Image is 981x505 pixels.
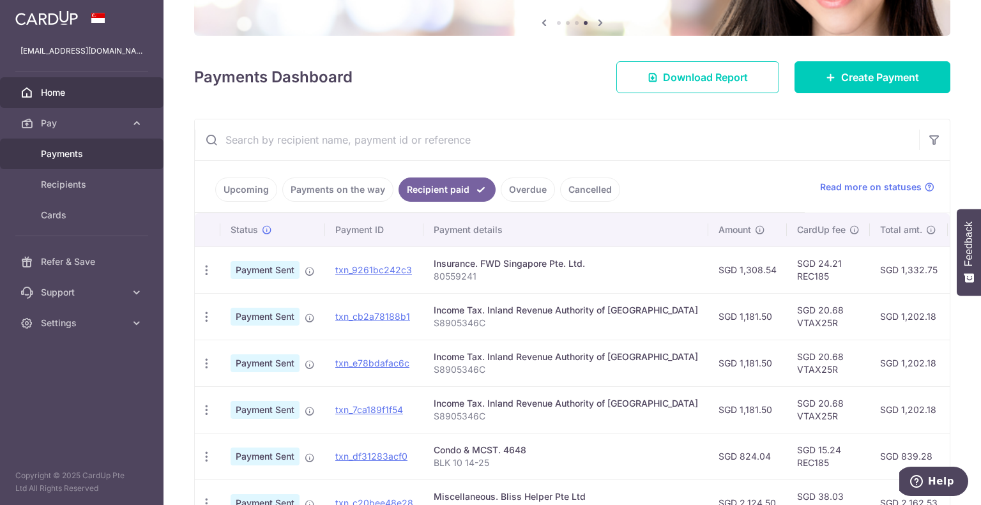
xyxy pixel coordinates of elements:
[719,223,751,236] span: Amount
[434,363,698,376] p: S8905346C
[15,10,78,26] img: CardUp
[870,293,948,340] td: SGD 1,202.18
[434,397,698,410] div: Income Tax. Inland Revenue Authority of [GEOGRAPHIC_DATA]
[616,61,779,93] a: Download Report
[797,223,846,236] span: CardUp fee
[423,213,708,246] th: Payment details
[335,358,409,368] a: txn_e78bdafac6c
[841,70,919,85] span: Create Payment
[501,177,555,202] a: Overdue
[335,311,410,322] a: txn_cb2a78188b1
[41,117,125,130] span: Pay
[870,246,948,293] td: SGD 1,332.75
[231,401,300,419] span: Payment Sent
[708,433,787,479] td: SGD 824.04
[708,386,787,433] td: SGD 1,181.50
[434,444,698,456] div: Condo & MCST. 4648
[41,86,125,99] span: Home
[434,350,698,363] div: Income Tax. Inland Revenue Authority of [GEOGRAPHIC_DATA]
[795,61,950,93] a: Create Payment
[41,317,125,329] span: Settings
[787,433,870,479] td: SGD 15.24 REC185
[708,246,787,293] td: SGD 1,308.54
[41,147,125,160] span: Payments
[870,433,948,479] td: SGD 839.28
[195,119,919,160] input: Search by recipient name, payment id or reference
[820,181,922,193] span: Read more on statuses
[899,467,968,499] iframe: Opens a widget where you can find more information
[787,386,870,433] td: SGD 20.68 VTAX25R
[434,257,698,270] div: Insurance. FWD Singapore Pte. Ltd.
[434,410,698,423] p: S8905346C
[215,177,277,202] a: Upcoming
[41,178,125,191] span: Recipients
[708,340,787,386] td: SGD 1,181.50
[957,209,981,296] button: Feedback - Show survey
[194,66,353,89] h4: Payments Dashboard
[434,317,698,329] p: S8905346C
[325,213,423,246] th: Payment ID
[708,293,787,340] td: SGD 1,181.50
[41,255,125,268] span: Refer & Save
[335,451,407,462] a: txn_df31283acf0
[231,308,300,326] span: Payment Sent
[820,181,934,193] a: Read more on statuses
[231,261,300,279] span: Payment Sent
[870,386,948,433] td: SGD 1,202.18
[335,404,403,415] a: txn_7ca189f1f54
[335,264,412,275] a: txn_9261bc242c3
[434,270,698,283] p: 80559241
[20,45,143,57] p: [EMAIL_ADDRESS][DOMAIN_NAME]
[787,340,870,386] td: SGD 20.68 VTAX25R
[434,456,698,469] p: BLK 10 14-25
[963,222,975,266] span: Feedback
[231,448,300,465] span: Payment Sent
[787,246,870,293] td: SGD 24.21 REC185
[282,177,393,202] a: Payments on the way
[880,223,922,236] span: Total amt.
[560,177,620,202] a: Cancelled
[231,354,300,372] span: Payment Sent
[231,223,258,236] span: Status
[434,490,698,503] div: Miscellaneous. Bliss Helper Pte Ltd
[787,293,870,340] td: SGD 20.68 VTAX25R
[434,304,698,317] div: Income Tax. Inland Revenue Authority of [GEOGRAPHIC_DATA]
[41,286,125,299] span: Support
[663,70,748,85] span: Download Report
[41,209,125,222] span: Cards
[399,177,496,202] a: Recipient paid
[870,340,948,386] td: SGD 1,202.18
